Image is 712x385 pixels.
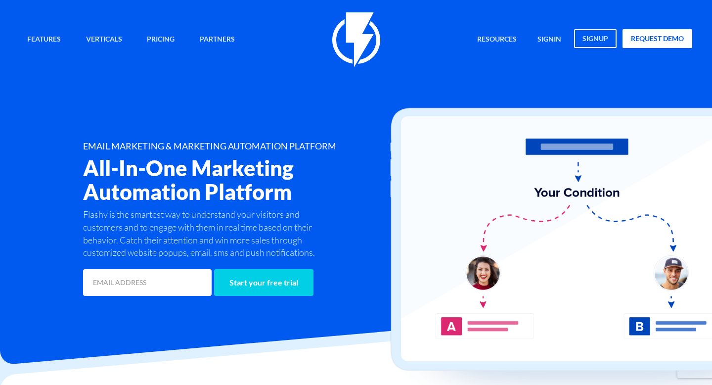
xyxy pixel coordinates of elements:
a: Features [20,29,68,50]
p: Flashy is the smartest way to understand your visitors and customers and to engage with them in r... [83,208,320,259]
a: Partners [192,29,242,50]
a: Resources [470,29,524,50]
a: signin [530,29,569,50]
input: EMAIL ADDRESS [83,269,212,296]
h2: All-In-One Marketing Automation Platform [83,156,404,203]
a: Pricing [139,29,182,50]
h1: EMAIL MARKETING & MARKETING AUTOMATION PLATFORM [83,142,404,151]
a: signup [574,29,617,48]
input: Start your free trial [214,269,313,296]
a: Verticals [79,29,130,50]
a: request demo [623,29,692,48]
